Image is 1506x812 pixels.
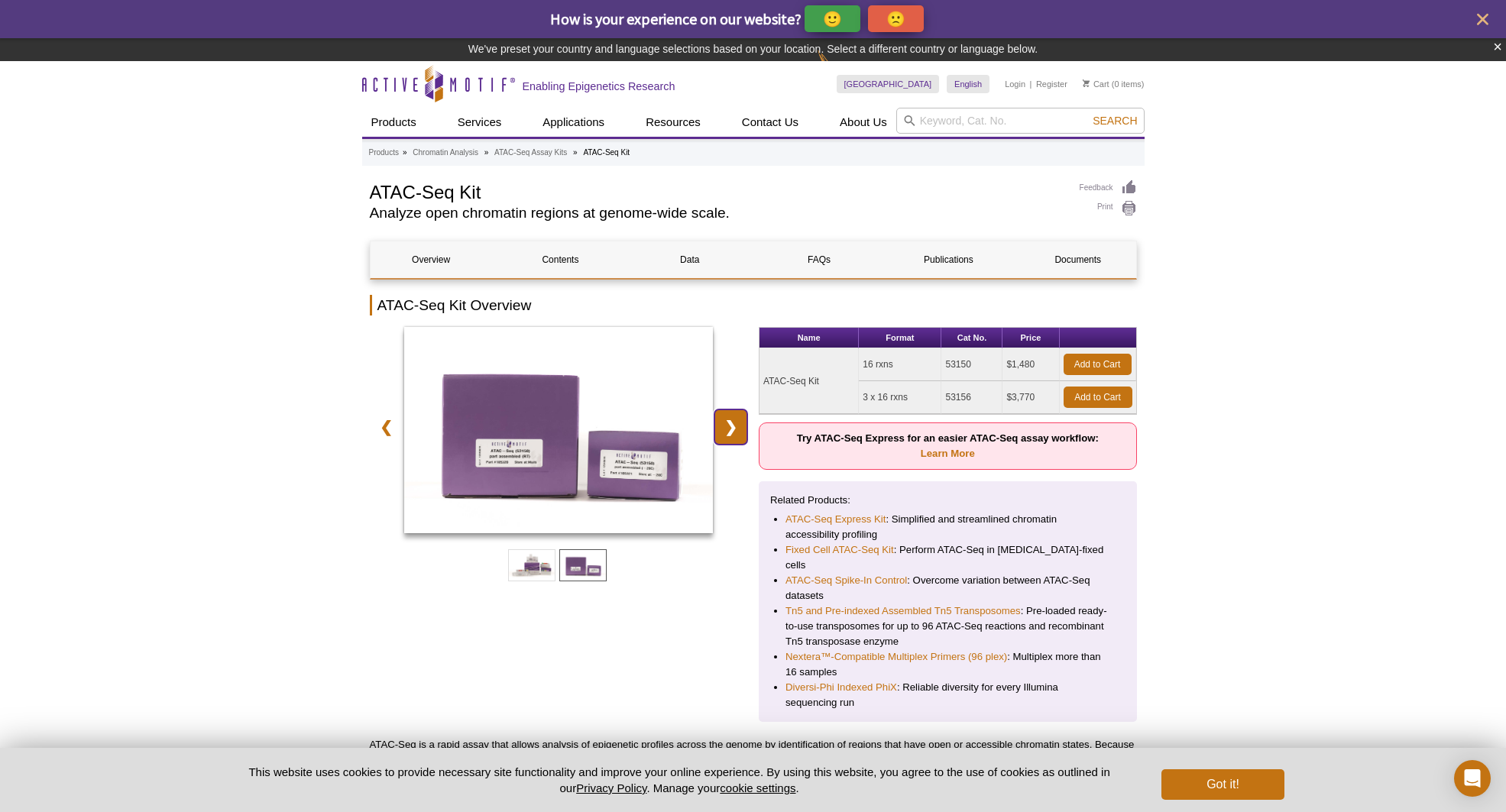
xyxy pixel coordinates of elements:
a: Nextera™-Compatible Multiplex Primers (96 plex) [785,649,1007,665]
a: Fixed Cell ATAC-Seq Kit [785,542,894,558]
a: Add to Cart [1064,354,1132,375]
li: (0 items) [1083,75,1145,93]
h2: Enabling Epigenetics Research [523,79,675,93]
a: Overview [371,241,492,278]
li: : Multiplex more than 16 samples [785,649,1110,680]
button: Got it! [1161,769,1284,800]
li: | [1030,75,1032,93]
a: Login [1005,79,1025,89]
a: Tn5 and Pre-indexed Assembled Tn5 Transposomes [785,603,1021,619]
img: Change Here [818,50,858,86]
a: ATAC-Seq Spike-In Control [785,573,907,588]
button: close [1473,10,1492,29]
a: Contents [500,241,621,278]
li: : Simplified and streamlined chromatin accessibility profiling [785,512,1110,542]
a: About Us [831,108,896,137]
th: Format [859,328,941,348]
a: Feedback [1080,180,1137,196]
td: 3 x 16 rxns [859,381,941,414]
p: This website uses cookies to provide necessary site functionality and improve your online experie... [222,764,1137,796]
button: cookie settings [720,781,795,794]
a: Print [1080,200,1137,217]
a: FAQs [758,241,879,278]
td: 53150 [941,348,1002,381]
td: 16 rxns [859,348,941,381]
h2: ATAC-Seq Kit Overview [370,295,1137,315]
a: Products [369,146,399,160]
td: 53156 [941,381,1002,414]
li: : Perform ATAC-Seq in [MEDICAL_DATA]-fixed cells [785,542,1110,573]
li: » [573,148,578,157]
a: Publications [888,241,1009,278]
a: Resources [636,108,710,137]
a: English [947,75,989,93]
span: How is your experience on our website? [550,9,802,28]
a: [GEOGRAPHIC_DATA] [837,75,940,93]
h2: Analyze open chromatin regions at genome-wide scale. [370,206,1064,220]
a: Applications [533,108,614,137]
a: Privacy Policy [576,781,646,794]
a: ❯ [714,409,747,445]
a: Diversi-Phi Indexed PhiX [785,680,897,695]
button: Search [1088,114,1142,128]
a: ATAC-Seq Assay Kits [494,146,567,160]
li: : Pre-loaded ready-to-use transposomes for up to 96 ATAC-Seq reactions and recombinant Tn5 transp... [785,603,1110,649]
a: Cart [1083,79,1109,89]
span: Search [1093,115,1137,127]
a: Chromatin Analysis [413,146,478,160]
p: 🙁 [886,9,905,28]
img: ATAC-Seq Kit [404,327,714,533]
strong: Try ATAC-Seq Express for an easier ATAC-Seq assay workflow: [797,432,1099,459]
p: Related Products: [770,493,1125,508]
input: Keyword, Cat. No. [896,108,1145,134]
td: $3,770 [1002,381,1059,414]
a: ATAC-Seq Kit [404,327,714,538]
li: » [403,148,407,157]
a: Data [629,241,750,278]
td: ATAC-Seq Kit [759,348,859,414]
a: Add to Cart [1064,387,1132,408]
img: Your Cart [1083,79,1090,87]
li: » [484,148,489,157]
th: Name [759,328,859,348]
a: Register [1036,79,1067,89]
a: Products [362,108,426,137]
a: Contact Us [733,108,808,137]
a: ATAC-Seq Express Kit [785,512,886,527]
li: ATAC-Seq Kit [583,148,630,157]
th: Cat No. [941,328,1002,348]
a: Learn More [921,448,975,459]
a: Services [449,108,511,137]
td: $1,480 [1002,348,1059,381]
li: : Overcome variation between ATAC-Seq datasets [785,573,1110,603]
th: Price [1002,328,1059,348]
li: : Reliable diversity for every Illumina sequencing run [785,680,1110,710]
h1: ATAC-Seq Kit [370,180,1064,202]
button: × [1493,38,1502,56]
a: Documents [1017,241,1138,278]
p: ATAC-Seq is a rapid assay that allows analysis of epigenetic profiles across the genome by identi... [370,737,1137,783]
p: 🙂 [823,9,842,28]
div: Open Intercom Messenger [1454,760,1491,797]
a: ❮ [370,409,403,445]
